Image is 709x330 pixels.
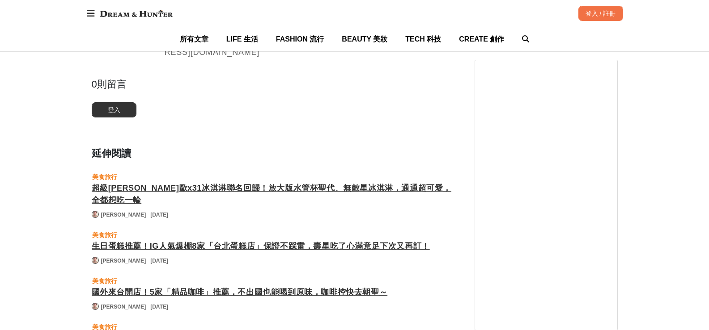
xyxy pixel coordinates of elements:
a: Avatar [92,257,99,264]
a: 超級[PERSON_NAME]歐x31冰淇淋聯名回歸！放大版水管杯聖代、無敵星冰淇淋，通通超可愛，全都想吃一輪 [92,182,457,206]
a: 美食旅行 [92,171,118,182]
a: 生日蛋糕推薦！IG人氣爆棚8家「台北蛋糕店」保證不踩雷，壽星吃了心滿意足下次又再訂！ [92,240,457,252]
a: [PERSON_NAME] [101,211,146,219]
a: TECH 科技 [405,27,441,51]
div: 美食旅行 [92,172,117,182]
div: 登入 / 註冊 [578,6,623,21]
a: Avatar [92,303,99,310]
a: LIFE 生活 [226,27,258,51]
img: Avatar [92,211,98,217]
img: Avatar [92,257,98,263]
span: CREATE 創作 [459,35,504,43]
a: 所有文章 [180,27,208,51]
span: TECH 科技 [405,35,441,43]
span: FASHION 流行 [276,35,324,43]
div: [DATE] [150,303,168,311]
a: 美食旅行 [92,230,118,240]
div: 延伸閱讀 [92,146,457,161]
a: [PERSON_NAME] [101,257,146,265]
span: 所有文章 [180,35,208,43]
img: Dream & Hunter [95,5,177,21]
a: 美食旅行 [92,276,118,286]
div: 美食旅行 [92,276,117,286]
a: [PERSON_NAME] [101,303,146,311]
a: CREATE 創作 [459,27,504,51]
span: LIFE 生活 [226,35,258,43]
div: 美食旅行 [92,230,117,240]
a: 國外來台開店！5家「精品咖啡」推薦，不出國也能喝到原味，咖啡控快去朝聖～ [92,286,457,298]
a: FASHION 流行 [276,27,324,51]
span: BEAUTY 美妝 [342,35,387,43]
a: Avatar [92,211,99,218]
a: BEAUTY 美妝 [342,27,387,51]
div: 0 則留言 [92,77,457,92]
div: [DATE] [150,257,168,265]
div: [DATE] [150,211,168,219]
img: Avatar [92,303,98,309]
button: 登入 [92,102,136,117]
